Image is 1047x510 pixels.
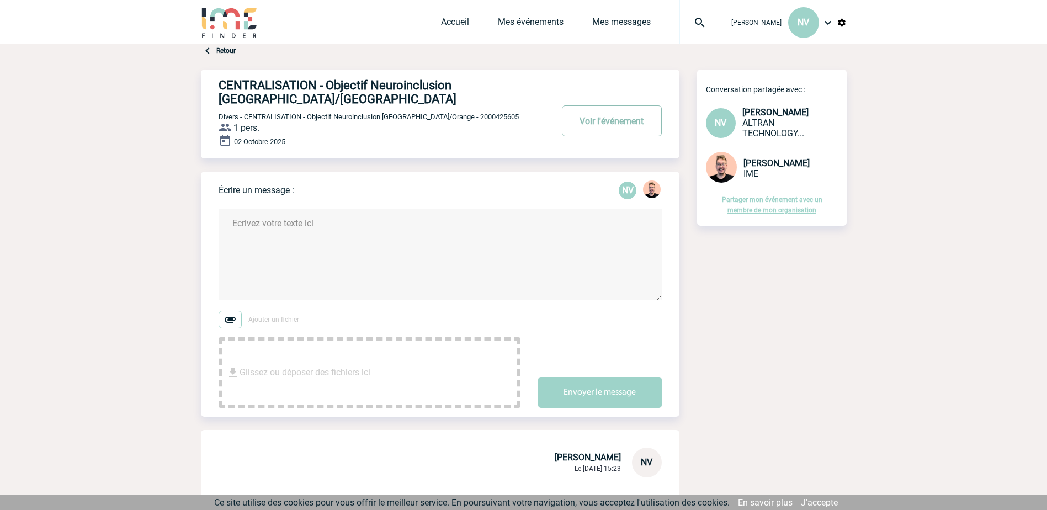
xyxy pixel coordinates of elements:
button: Envoyer le message [538,377,662,408]
a: Retour [216,47,236,55]
button: Voir l'événement [562,105,662,136]
a: J'accepte [801,497,838,508]
span: [PERSON_NAME] [555,452,621,463]
span: Ce site utilise des cookies pour vous offrir le meilleur service. En poursuivant votre navigation... [214,497,730,508]
img: file_download.svg [226,366,240,379]
a: Mes événements [498,17,564,32]
span: 1 pers. [233,123,259,133]
img: 129741-1.png [643,180,661,198]
div: Stefan MILADINOVIC [643,180,661,200]
span: Le [DATE] 15:23 [575,465,621,472]
a: Accueil [441,17,469,32]
span: NV [641,457,652,467]
img: IME-Finder [201,7,258,38]
span: NV [715,118,726,128]
p: Écrire un message : [219,185,294,195]
span: ALTRAN TECHNOLOGY & ENGINEERING CENTER [742,118,804,139]
span: Glissez ou déposer des fichiers ici [240,345,370,400]
span: [PERSON_NAME] [742,107,809,118]
p: Conversation partagée avec : [706,85,847,94]
a: Partager mon événement avec un membre de mon organisation [722,196,822,214]
a: En savoir plus [738,497,793,508]
p: NV [619,182,636,199]
img: 129741-1.png [706,152,737,183]
span: [PERSON_NAME] [743,158,810,168]
span: IME [743,168,758,179]
span: [PERSON_NAME] [731,19,782,26]
span: 02 Octobre 2025 [234,137,285,146]
a: Mes messages [592,17,651,32]
div: Noëlle VIVIEN [619,182,636,199]
span: NV [798,17,809,28]
span: Ajouter un fichier [248,316,299,323]
span: Divers - CENTRALISATION - Objectif Neuroinclusion [GEOGRAPHIC_DATA]/Orange - 2000425605 [219,113,519,121]
h4: CENTRALISATION - Objectif Neuroinclusion [GEOGRAPHIC_DATA]/[GEOGRAPHIC_DATA] [219,78,519,106]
